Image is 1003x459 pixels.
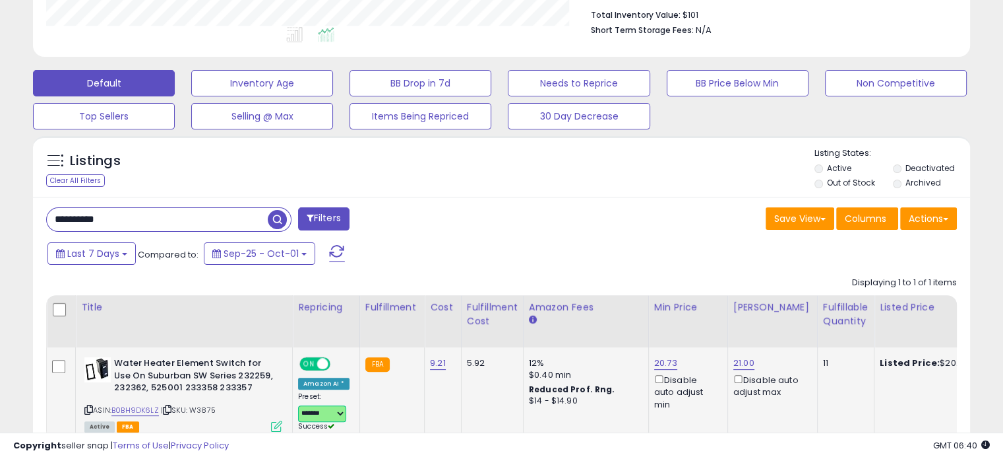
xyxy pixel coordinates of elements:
[733,357,754,370] a: 21.00
[900,207,957,230] button: Actions
[529,357,638,369] div: 12%
[191,103,333,129] button: Selling @ Max
[667,70,808,96] button: BB Price Below Min
[204,242,315,265] button: Sep-25 - Oct-01
[47,242,136,265] button: Last 7 Days
[298,300,354,314] div: Repricing
[591,9,681,20] b: Total Inventory Value:
[766,207,834,230] button: Save View
[845,212,886,225] span: Columns
[84,357,282,431] div: ASIN:
[301,359,317,370] span: ON
[733,372,807,398] div: Disable auto adjust max
[81,300,287,314] div: Title
[467,357,513,369] div: 5.92
[836,207,898,230] button: Columns
[84,421,115,433] span: All listings currently available for purchase on Amazon
[298,392,350,431] div: Preset:
[114,357,274,398] b: Water Heater Element Switch for Use On Suburban SW Series 232259, 232362, 525001 233358 233357
[827,162,851,174] label: Active
[191,70,333,96] button: Inventory Age
[298,378,350,390] div: Amazon AI *
[70,152,121,170] h5: Listings
[171,439,229,452] a: Privacy Policy
[117,421,139,433] span: FBA
[298,207,350,230] button: Filters
[654,357,677,370] a: 20.73
[298,421,334,431] span: Success
[328,359,350,370] span: OFF
[880,357,989,369] div: $20.73
[880,357,940,369] b: Listed Price:
[823,300,868,328] div: Fulfillable Quantity
[823,357,864,369] div: 11
[733,300,812,314] div: [PERSON_NAME]
[508,70,650,96] button: Needs to Reprice
[508,103,650,129] button: 30 Day Decrease
[529,396,638,407] div: $14 - $14.90
[365,357,390,372] small: FBA
[111,405,159,416] a: B0BH9DK6LZ
[591,24,694,36] b: Short Term Storage Fees:
[67,247,119,260] span: Last 7 Days
[654,300,722,314] div: Min Price
[814,147,970,160] p: Listing States:
[529,300,643,314] div: Amazon Fees
[84,357,111,382] img: 41kZZMFSd8L._SL40_.jpg
[696,24,712,36] span: N/A
[591,6,947,22] li: $101
[430,357,446,370] a: 9.21
[113,439,169,452] a: Terms of Use
[46,174,105,187] div: Clear All Filters
[33,70,175,96] button: Default
[224,247,299,260] span: Sep-25 - Oct-01
[350,103,491,129] button: Items Being Repriced
[430,300,456,314] div: Cost
[13,439,61,452] strong: Copyright
[827,177,875,188] label: Out of Stock
[880,300,994,314] div: Listed Price
[852,277,957,289] div: Displaying 1 to 1 of 1 items
[365,300,419,314] div: Fulfillment
[161,405,216,415] span: | SKU: W3875
[905,177,940,188] label: Archived
[529,384,615,395] b: Reduced Prof. Rng.
[654,372,717,411] div: Disable auto adjust min
[350,70,491,96] button: BB Drop in 7d
[467,300,518,328] div: Fulfillment Cost
[33,103,175,129] button: Top Sellers
[13,440,229,452] div: seller snap | |
[138,248,198,261] span: Compared to:
[825,70,967,96] button: Non Competitive
[529,369,638,381] div: $0.40 min
[933,439,990,452] span: 2025-10-10 06:40 GMT
[905,162,954,174] label: Deactivated
[529,314,537,326] small: Amazon Fees.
